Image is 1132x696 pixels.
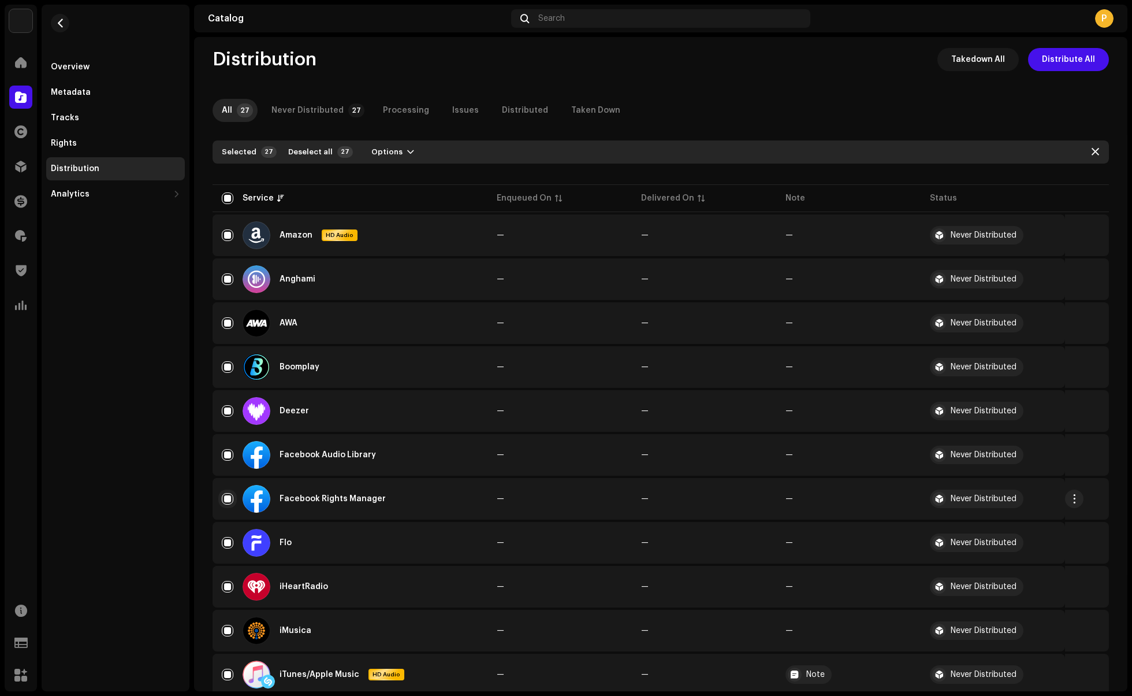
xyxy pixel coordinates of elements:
span: HD Audio [370,671,403,679]
div: Never Distributed [951,627,1016,635]
div: All [222,99,232,122]
re-m-nav-item: Tracks [46,106,185,129]
div: Never Distributed [951,539,1016,547]
span: Distribute All [1042,48,1095,71]
re-a-table-badge: — [785,319,793,327]
span: — [497,275,504,283]
div: iMusica [280,627,311,635]
div: P [1095,9,1114,28]
span: — [497,451,504,459]
div: Never Distributed [951,363,1016,371]
div: Facebook Rights Manager [280,495,386,503]
button: Distribute All [1028,48,1109,71]
span: — [497,495,504,503]
span: — [497,583,504,591]
div: Taken Down [571,99,620,122]
div: Boomplay [280,363,319,371]
re-m-nav-dropdown: Analytics [46,183,185,206]
span: — [641,231,649,239]
span: — [641,495,649,503]
div: Facebook Audio Library [280,451,376,459]
div: iTunes/Apple Music [280,671,359,679]
div: Never Distributed [951,319,1016,327]
re-a-table-badge: — [785,451,793,459]
div: Catalog [208,14,507,23]
re-m-nav-item: Distribution [46,157,185,180]
re-a-table-badge: — [785,231,793,239]
span: — [497,319,504,327]
span: — [641,407,649,415]
re-m-nav-item: Metadata [46,81,185,104]
div: Service [243,192,274,204]
re-m-nav-item: Rights [46,132,185,155]
div: Never Distributed [951,451,1016,459]
button: Options [362,143,423,161]
span: — [641,275,649,283]
div: Note [806,671,825,679]
div: Distributed [502,99,548,122]
div: 27 [261,146,277,158]
span: Takedown All [951,48,1005,71]
re-a-table-badge: — [785,407,793,415]
div: Flo [280,539,292,547]
div: Deezer [280,407,309,415]
div: Tracks [51,113,79,123]
div: Never Distributed [951,583,1016,591]
div: Distribution [51,164,99,173]
span: — [497,407,504,415]
span: HD Audio [323,231,356,239]
re-a-table-badge: — [785,539,793,547]
div: Metadata [51,88,91,97]
span: — [641,671,649,679]
div: Analytics [51,190,90,199]
div: Never Distributed [951,231,1016,239]
re-a-table-badge: — [785,495,793,503]
span: — [641,319,649,327]
div: Never Distributed [951,495,1016,503]
div: Overview [51,62,90,72]
div: Processing [383,99,429,122]
span: — [497,539,504,547]
re-a-table-badge: — [785,583,793,591]
p-badge: 27 [348,103,364,117]
div: Never Distributed [271,99,344,122]
re-a-table-badge: — [785,275,793,283]
div: AWA [280,319,297,327]
div: Never Distributed [951,275,1016,283]
span: Search [538,14,565,23]
div: Selected [222,147,256,157]
span: — [641,583,649,591]
span: Deselect all [288,140,333,164]
button: Takedown All [937,48,1019,71]
div: Anghami [280,275,315,283]
span: — [497,231,504,239]
re-a-table-badge: — [785,363,793,371]
re-m-nav-item: Overview [46,55,185,79]
re-a-table-badge: — [785,627,793,635]
div: Never Distributed [951,407,1016,415]
div: Enqueued On [497,192,552,204]
p-badge: 27 [237,103,253,117]
span: — [497,627,504,635]
span: Options [371,140,403,164]
span: — [641,451,649,459]
button: Deselect all27 [281,143,358,161]
img: 6dfc84ee-69e5-4cae-a1fb-b2a148a81d2f [9,9,32,32]
span: — [641,539,649,547]
p-badge: 27 [337,146,353,158]
span: — [641,627,649,635]
span: — [497,671,504,679]
div: Delivered On [641,192,694,204]
span: — [641,363,649,371]
span: — [497,363,504,371]
div: Never Distributed [951,671,1016,679]
span: Distribution [213,48,316,71]
div: Amazon [280,231,312,239]
div: Issues [452,99,479,122]
div: iHeartRadio [280,583,328,591]
div: Rights [51,139,77,148]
